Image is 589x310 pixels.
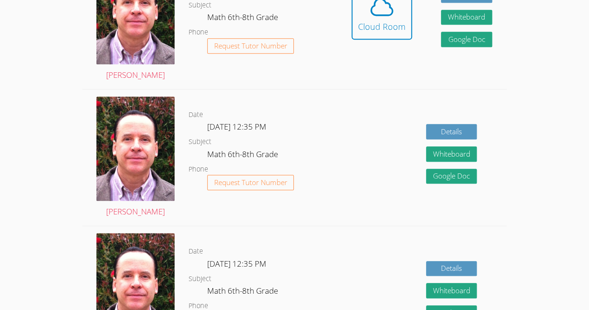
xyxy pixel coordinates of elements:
[189,109,203,121] dt: Date
[358,20,406,33] div: Cloud Room
[441,32,492,47] a: Google Doc
[207,284,280,300] dd: Math 6th-8th Grade
[207,121,266,132] span: [DATE] 12:35 PM
[189,164,208,175] dt: Phone
[207,38,294,54] button: Request Tutor Number
[441,10,492,25] button: Whiteboard
[207,258,266,269] span: [DATE] 12:35 PM
[214,179,287,186] span: Request Tutor Number
[96,96,175,201] img: avatar.png
[426,124,477,139] a: Details
[426,169,477,184] a: Google Doc
[207,148,280,164] dd: Math 6th-8th Grade
[426,146,477,162] button: Whiteboard
[426,283,477,298] button: Whiteboard
[207,175,294,190] button: Request Tutor Number
[207,11,280,27] dd: Math 6th-8th Grade
[189,273,211,285] dt: Subject
[189,27,208,38] dt: Phone
[96,96,175,219] a: [PERSON_NAME]
[189,246,203,257] dt: Date
[214,42,287,49] span: Request Tutor Number
[189,136,211,148] dt: Subject
[426,261,477,276] a: Details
